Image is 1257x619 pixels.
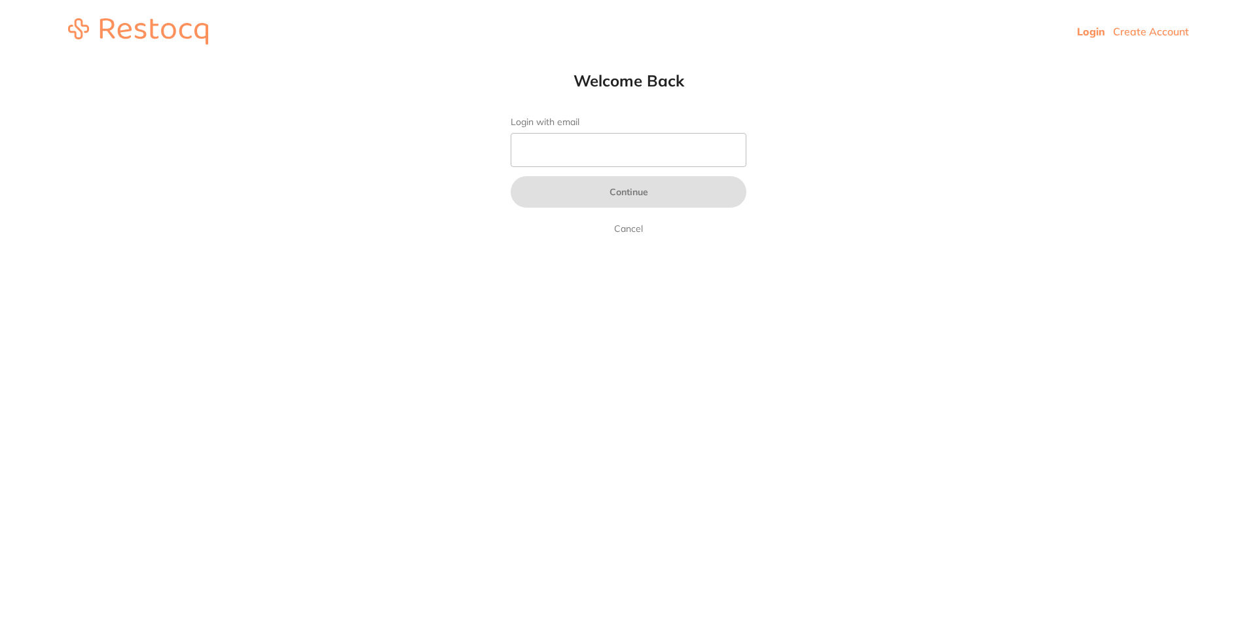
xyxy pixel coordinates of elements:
[484,71,773,90] h1: Welcome Back
[1113,25,1189,38] a: Create Account
[1077,25,1105,38] a: Login
[511,176,746,208] button: Continue
[511,117,746,128] label: Login with email
[611,221,646,236] a: Cancel
[68,18,208,45] img: restocq_logo.svg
